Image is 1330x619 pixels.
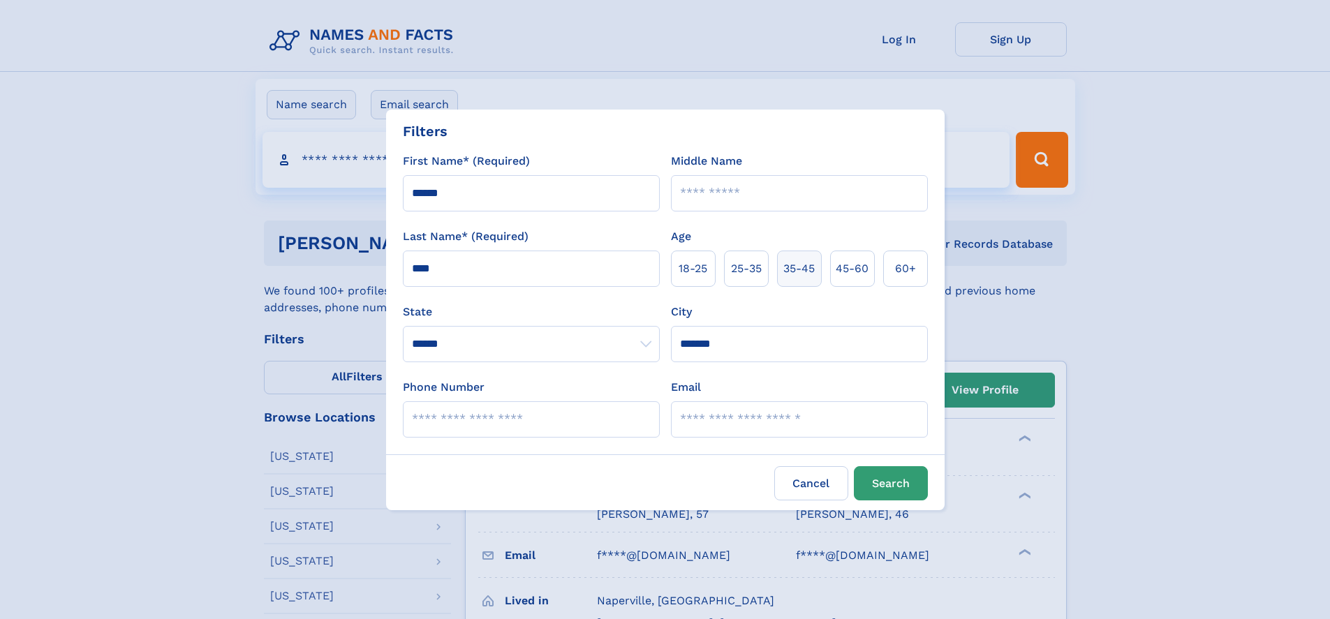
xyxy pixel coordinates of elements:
label: Phone Number [403,379,485,396]
button: Search [854,466,928,500]
div: Filters [403,121,448,142]
label: First Name* (Required) [403,153,530,170]
span: 18‑25 [679,260,707,277]
label: Email [671,379,701,396]
span: 60+ [895,260,916,277]
label: State [403,304,660,320]
label: Middle Name [671,153,742,170]
span: 35‑45 [783,260,815,277]
label: Age [671,228,691,245]
span: 45‑60 [836,260,869,277]
label: Cancel [774,466,848,500]
label: City [671,304,692,320]
span: 25‑35 [731,260,762,277]
label: Last Name* (Required) [403,228,529,245]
